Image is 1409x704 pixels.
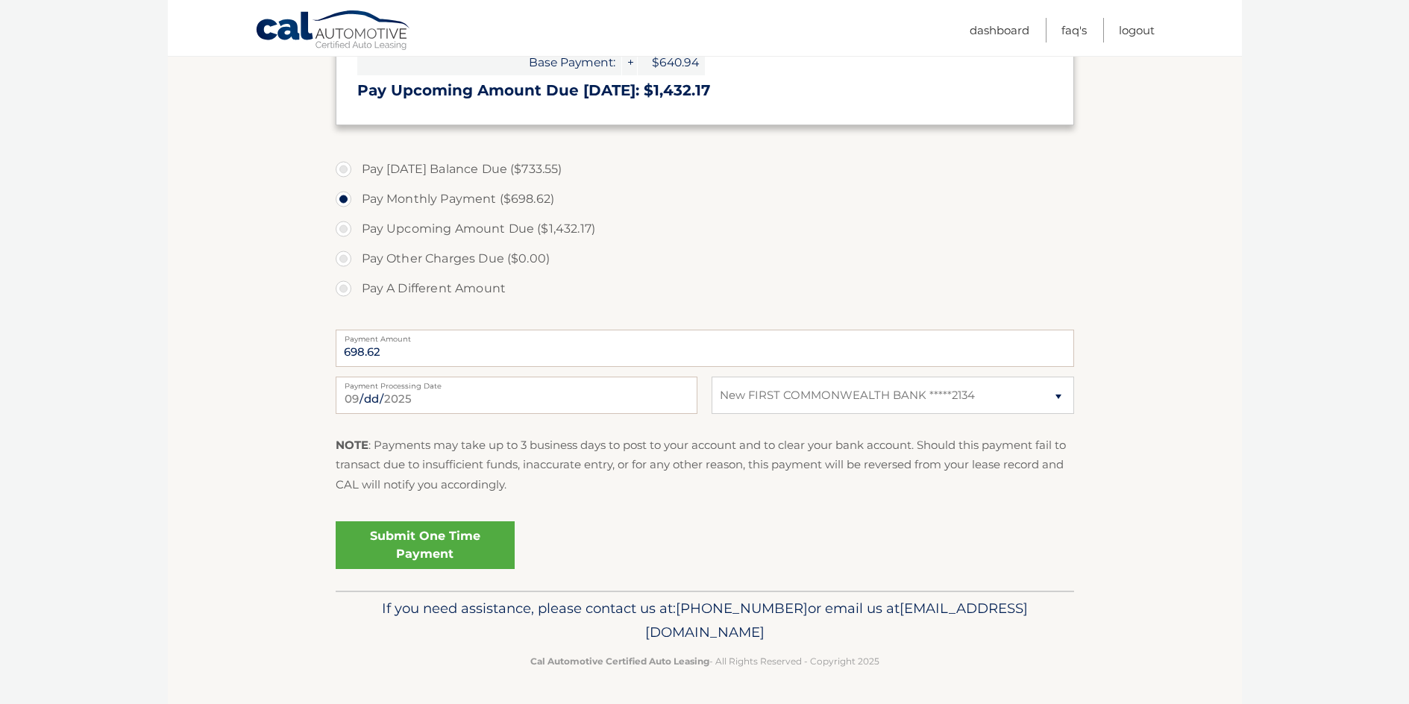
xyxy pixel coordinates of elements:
label: Pay [DATE] Balance Due ($733.55) [336,154,1074,184]
p: : Payments may take up to 3 business days to post to your account and to clear your bank account.... [336,436,1074,494]
span: Base Payment: [357,49,621,75]
strong: Cal Automotive Certified Auto Leasing [530,656,709,667]
label: Pay A Different Amount [336,274,1074,304]
label: Payment Amount [336,330,1074,342]
strong: NOTE [336,438,368,452]
a: Submit One Time Payment [336,521,515,569]
span: $640.94 [638,49,705,75]
label: Payment Processing Date [336,377,697,389]
label: Pay Upcoming Amount Due ($1,432.17) [336,214,1074,244]
span: + [622,49,637,75]
label: Pay Monthly Payment ($698.62) [336,184,1074,214]
a: Dashboard [970,18,1029,43]
label: Pay Other Charges Due ($0.00) [336,244,1074,274]
p: If you need assistance, please contact us at: or email us at [345,597,1064,644]
a: Logout [1119,18,1155,43]
p: - All Rights Reserved - Copyright 2025 [345,653,1064,669]
span: [PHONE_NUMBER] [676,600,808,617]
a: FAQ's [1061,18,1087,43]
h3: Pay Upcoming Amount Due [DATE]: $1,432.17 [357,81,1052,100]
input: Payment Date [336,377,697,414]
input: Payment Amount [336,330,1074,367]
a: Cal Automotive [255,10,412,53]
